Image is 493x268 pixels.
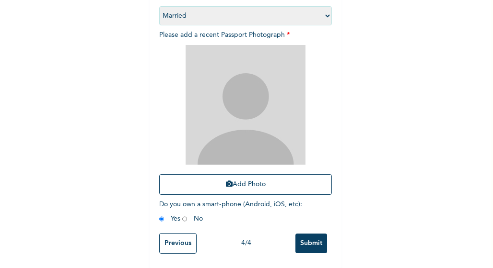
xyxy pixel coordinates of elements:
[159,201,302,222] span: Do you own a smart-phone (Android, iOS, etc) : Yes No
[159,32,332,200] span: Please add a recent Passport Photograph
[159,174,332,195] button: Add Photo
[159,233,197,254] input: Previous
[197,238,295,248] div: 4 / 4
[295,234,327,253] input: Submit
[186,45,305,165] img: Crop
